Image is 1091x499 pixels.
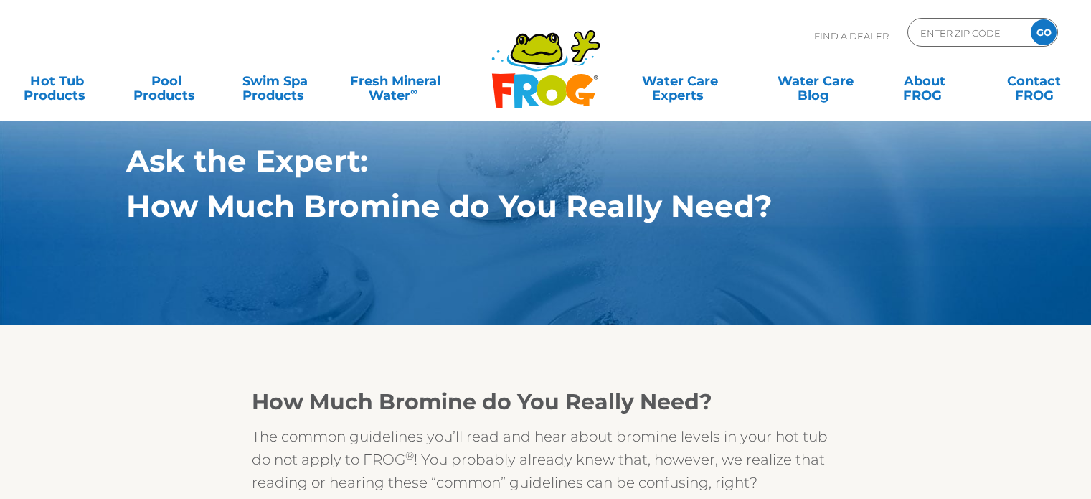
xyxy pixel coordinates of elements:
a: Water CareExperts [610,67,749,95]
a: Hot TubProducts [14,67,99,95]
sup: ® [405,449,414,462]
h1: How Much Bromine do You Really Need? [126,189,899,223]
a: PoolProducts [123,67,208,95]
strong: How Much Bromine do You Really Need? [252,388,712,415]
a: Fresh MineralWater∞ [342,67,448,95]
a: ContactFROG [992,67,1077,95]
sup: ∞ [410,85,417,97]
input: Zip Code Form [919,22,1016,43]
p: The common guidelines you’ll read and hear about bromine levels in your hot tub do not apply to F... [252,425,840,494]
input: GO [1031,19,1057,45]
a: Water CareBlog [773,67,858,95]
a: AboutFROG [882,67,967,95]
h1: Ask the Expert: [126,144,899,178]
p: Find A Dealer [814,18,889,54]
a: Swim SpaProducts [233,67,318,95]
